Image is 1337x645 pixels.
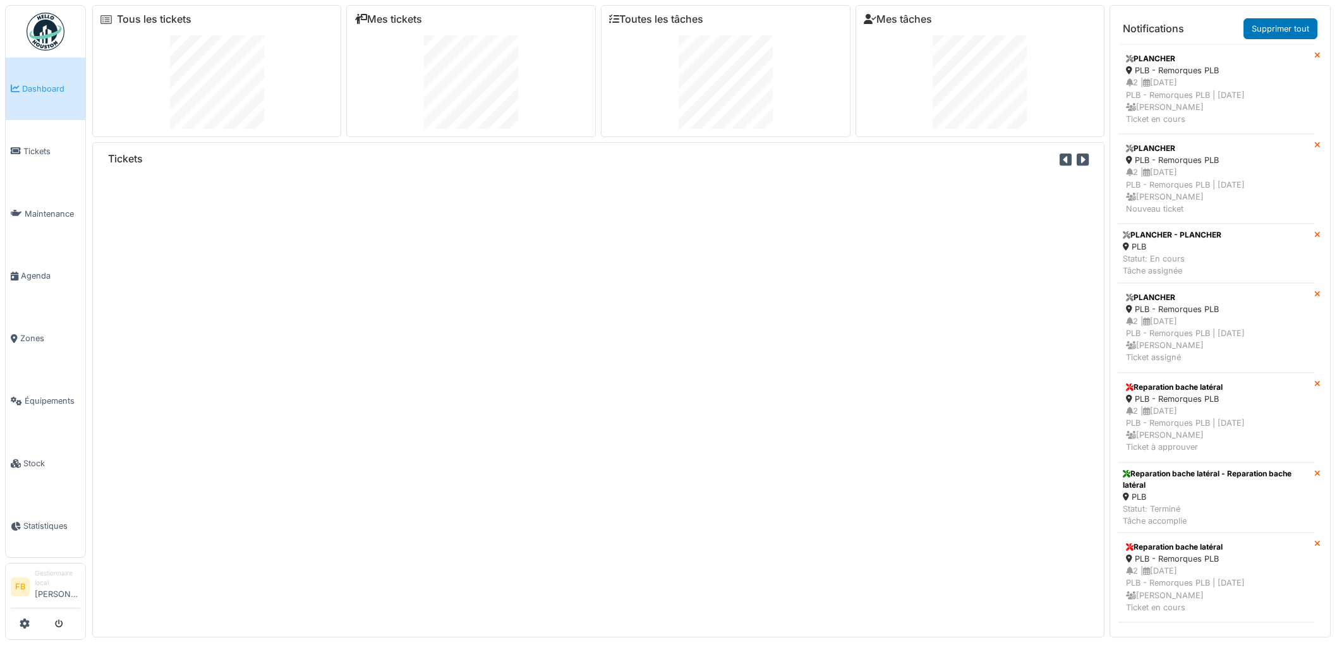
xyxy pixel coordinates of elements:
[1126,405,1306,454] div: 2 | [DATE] PLB - Remorques PLB | [DATE] [PERSON_NAME] Ticket à approuver
[1123,229,1221,241] div: PLANCHER - PLANCHER
[1126,303,1306,315] div: PLB - Remorques PLB
[1126,76,1306,125] div: 2 | [DATE] PLB - Remorques PLB | [DATE] [PERSON_NAME] Ticket en cours
[21,270,80,282] span: Agenda
[6,308,85,370] a: Zones
[1118,373,1314,462] a: Reparation bache latéral PLB - Remorques PLB 2 |[DATE]PLB - Remorques PLB | [DATE] [PERSON_NAME]T...
[1126,292,1306,303] div: PLANCHER
[1123,503,1309,527] div: Statut: Terminé Tâche accomplie
[108,153,143,165] h6: Tickets
[1126,565,1306,613] div: 2 | [DATE] PLB - Remorques PLB | [DATE] [PERSON_NAME] Ticket en cours
[11,577,30,596] li: FB
[1123,468,1309,491] div: Reparation bache latéral - Reparation bache latéral
[25,395,80,407] span: Équipements
[1123,491,1309,503] div: PLB
[1123,253,1221,277] div: Statut: En cours Tâche assignée
[6,57,85,120] a: Dashboard
[27,13,64,51] img: Badge_color-CXgf-gQk.svg
[22,83,80,95] span: Dashboard
[864,13,932,25] a: Mes tâches
[1126,382,1306,393] div: Reparation bache latéral
[35,569,80,588] div: Gestionnaire local
[1118,462,1314,533] a: Reparation bache latéral - Reparation bache latéral PLB Statut: TerminéTâche accomplie
[1118,224,1314,283] a: PLANCHER - PLANCHER PLB Statut: En coursTâche assignée
[35,569,80,605] li: [PERSON_NAME]
[1118,44,1314,134] a: PLANCHER PLB - Remorques PLB 2 |[DATE]PLB - Remorques PLB | [DATE] [PERSON_NAME]Ticket en cours
[6,120,85,183] a: Tickets
[1118,533,1314,622] a: Reparation bache latéral PLB - Remorques PLB 2 |[DATE]PLB - Remorques PLB | [DATE] [PERSON_NAME]T...
[25,208,80,220] span: Maintenance
[6,495,85,557] a: Statistiques
[20,332,80,344] span: Zones
[6,432,85,495] a: Stock
[1126,154,1306,166] div: PLB - Remorques PLB
[609,13,703,25] a: Toutes les tâches
[354,13,422,25] a: Mes tickets
[1126,143,1306,154] div: PLANCHER
[1126,64,1306,76] div: PLB - Remorques PLB
[1243,18,1317,39] a: Supprimer tout
[1126,53,1306,64] div: PLANCHER
[1126,553,1306,565] div: PLB - Remorques PLB
[1126,166,1306,215] div: 2 | [DATE] PLB - Remorques PLB | [DATE] [PERSON_NAME] Nouveau ticket
[1118,283,1314,373] a: PLANCHER PLB - Remorques PLB 2 |[DATE]PLB - Remorques PLB | [DATE] [PERSON_NAME]Ticket assigné
[6,245,85,308] a: Agenda
[6,183,85,245] a: Maintenance
[1126,541,1306,553] div: Reparation bache latéral
[11,569,80,608] a: FB Gestionnaire local[PERSON_NAME]
[1126,315,1306,364] div: 2 | [DATE] PLB - Remorques PLB | [DATE] [PERSON_NAME] Ticket assigné
[23,520,80,532] span: Statistiques
[23,145,80,157] span: Tickets
[6,370,85,432] a: Équipements
[1118,134,1314,224] a: PLANCHER PLB - Remorques PLB 2 |[DATE]PLB - Remorques PLB | [DATE] [PERSON_NAME]Nouveau ticket
[23,457,80,469] span: Stock
[1123,23,1184,35] h6: Notifications
[1126,393,1306,405] div: PLB - Remorques PLB
[117,13,191,25] a: Tous les tickets
[1123,241,1221,253] div: PLB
